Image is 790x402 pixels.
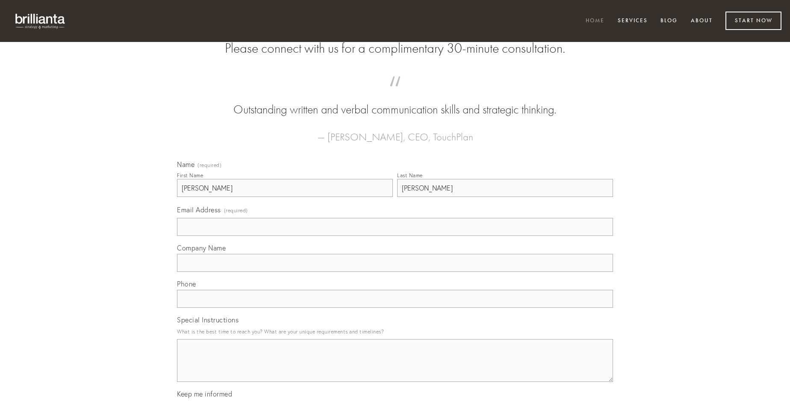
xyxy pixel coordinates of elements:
[177,40,613,57] h2: Please connect with us for a complimentary 30-minute consultation.
[177,172,203,179] div: First Name
[177,390,232,398] span: Keep me informed
[224,205,248,216] span: (required)
[685,14,718,28] a: About
[177,316,239,324] span: Special Instructions
[725,12,781,30] a: Start Now
[9,9,73,33] img: brillianta - research, strategy, marketing
[177,326,613,337] p: What is the best time to reach you? What are your unique requirements and timelines?
[177,280,196,288] span: Phone
[197,163,221,168] span: (required)
[397,172,423,179] div: Last Name
[177,160,195,169] span: Name
[580,14,610,28] a: Home
[612,14,653,28] a: Services
[177,205,221,214] span: Email Address
[191,85,599,101] span: “
[191,85,599,118] blockquote: Outstanding written and verbal communication skills and strategic thinking.
[191,118,599,146] figcaption: — [PERSON_NAME], CEO, TouchPlan
[655,14,683,28] a: Blog
[177,244,226,252] span: Company Name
